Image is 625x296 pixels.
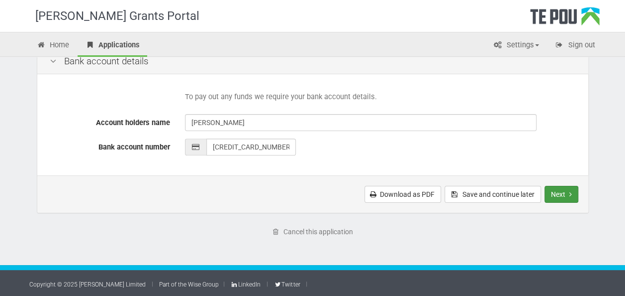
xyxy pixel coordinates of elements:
[37,49,588,74] div: Bank account details
[159,281,219,288] a: Part of the Wise Group
[29,281,146,288] a: Copyright © 2025 [PERSON_NAME] Limited
[185,92,576,102] p: To pay out any funds we require your bank account details.
[231,281,261,288] a: LinkedIn
[29,35,77,57] a: Home
[530,7,600,32] div: Te Pou Logo
[96,118,170,127] span: Account holders name
[544,186,578,203] button: Next step
[274,281,300,288] a: Twitter
[364,186,441,203] a: Download as PDF
[486,35,546,57] a: Settings
[266,223,359,240] a: Cancel this application
[547,35,603,57] a: Sign out
[445,186,541,203] button: Save and continue later
[78,35,147,57] a: Applications
[98,143,170,151] span: Bank account number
